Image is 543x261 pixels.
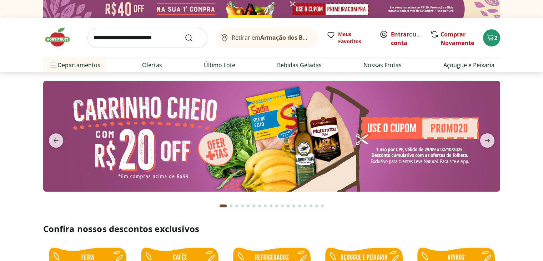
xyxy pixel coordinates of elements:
button: Go to page 2 from fs-carousel [228,197,234,215]
button: Go to page 8 from fs-carousel [262,197,268,215]
button: Go to page 9 from fs-carousel [268,197,274,215]
a: Último Lote [204,61,235,69]
span: 2 [494,34,497,41]
input: search [87,28,207,48]
button: Retirar emArmação dos Búzios/RJ [216,28,318,48]
a: Bebidas Geladas [277,61,322,69]
button: Go to page 4 from fs-carousel [240,197,245,215]
button: Carrinho [483,29,500,46]
button: Go to page 14 from fs-carousel [297,197,302,215]
button: Go to page 10 from fs-carousel [274,197,280,215]
a: Ofertas [142,61,162,69]
button: Go to page 12 from fs-carousel [285,197,291,215]
button: Go to page 7 from fs-carousel [257,197,262,215]
button: Go to page 3 from fs-carousel [234,197,240,215]
button: next [474,133,500,148]
button: Go to page 15 from fs-carousel [302,197,308,215]
button: Go to page 16 from fs-carousel [308,197,314,215]
h2: Confira nossos descontos exclusivos [43,223,500,235]
button: Go to page 17 from fs-carousel [314,197,320,215]
a: Meus Favoritos [327,31,371,45]
button: previous [43,133,69,148]
a: Criar conta [391,30,430,47]
span: Retirar em [232,34,311,41]
button: Go to page 18 from fs-carousel [320,197,325,215]
img: cupom [43,81,500,192]
button: Go to page 13 from fs-carousel [291,197,297,215]
button: Go to page 5 from fs-carousel [245,197,251,215]
img: Hortifruti [43,26,79,48]
a: Nossas Frutas [363,61,402,69]
button: Go to page 6 from fs-carousel [251,197,257,215]
button: Submit Search [185,34,202,42]
b: Armação dos Búzios/RJ [260,34,326,41]
button: Menu [49,56,57,74]
span: Meus Favoritos [338,31,371,45]
button: Go to page 11 from fs-carousel [280,197,285,215]
span: ou [391,30,423,47]
span: Departamentos [49,56,100,74]
button: Current page from fs-carousel [218,197,228,215]
a: Comprar Novamente [441,30,474,47]
a: Açougue e Peixaria [443,61,494,69]
a: Entrar [391,30,409,38]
